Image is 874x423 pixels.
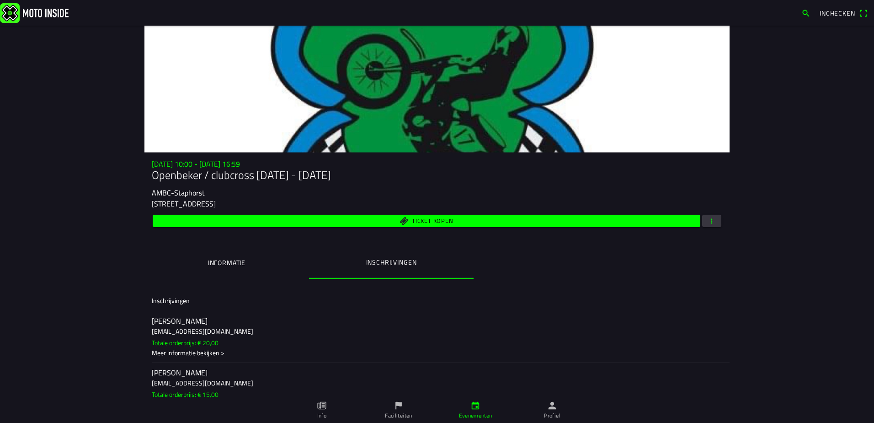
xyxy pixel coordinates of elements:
[412,218,453,224] span: Ticket kopen
[385,412,412,420] ion-label: Faciliteiten
[797,5,815,21] a: search
[152,187,205,198] ion-text: AMBC-Staphorst
[208,258,245,268] ion-label: Informatie
[152,317,722,325] h2: [PERSON_NAME]
[152,198,216,209] ion-text: [STREET_ADDRESS]
[152,327,722,336] h3: [EMAIL_ADDRESS][DOMAIN_NAME]
[470,401,480,411] ion-icon: calendar
[317,401,327,411] ion-icon: paper
[152,296,190,305] ion-label: Inschrijvingen
[459,412,492,420] ion-label: Evenementen
[317,412,326,420] ion-label: Info
[366,257,417,267] ion-label: Inschrijvingen
[152,379,722,388] h3: [EMAIL_ADDRESS][DOMAIN_NAME]
[544,412,560,420] ion-label: Profiel
[152,338,218,348] ion-text: Totale orderprijs: € 20,00
[152,168,722,182] h1: Openbeker / clubcross [DATE] - [DATE]
[152,390,218,400] ion-text: Totale orderprijs: € 15,00
[152,348,722,358] div: Meer informatie bekijken >
[152,160,722,168] h3: [DATE] 10:00 - [DATE] 16:59
[815,5,872,21] a: Incheckenqr scanner
[547,401,557,411] ion-icon: person
[820,8,855,18] span: Inchecken
[152,369,722,378] h2: [PERSON_NAME]
[394,401,404,411] ion-icon: flag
